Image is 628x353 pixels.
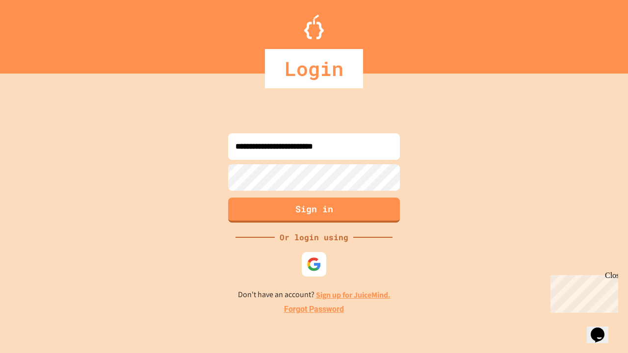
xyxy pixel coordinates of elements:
img: google-icon.svg [307,257,321,272]
iframe: chat widget [547,271,618,313]
img: Logo.svg [304,15,324,39]
a: Sign up for JuiceMind. [316,290,391,300]
div: Or login using [275,231,353,243]
a: Forgot Password [284,303,344,315]
button: Sign in [228,198,400,223]
div: Chat with us now!Close [4,4,68,62]
p: Don't have an account? [238,289,391,301]
iframe: chat widget [587,314,618,343]
div: Login [265,49,363,88]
